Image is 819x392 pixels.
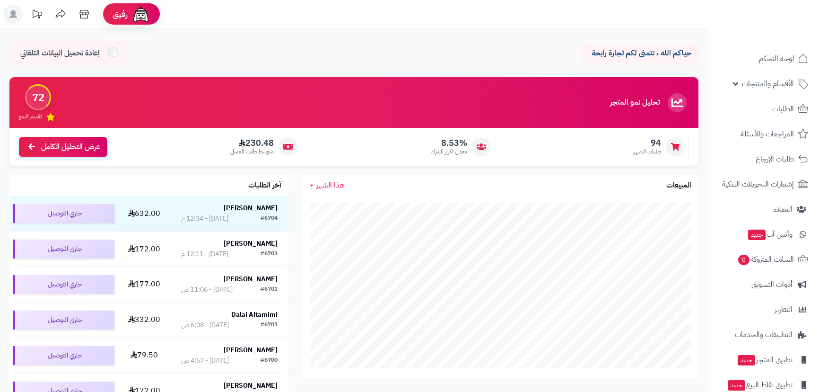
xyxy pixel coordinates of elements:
[634,138,661,148] span: 94
[737,353,793,366] span: تطبيق المتجر
[224,203,278,213] strong: [PERSON_NAME]
[118,196,170,231] td: 632.00
[230,148,274,156] span: متوسط طلب العميل
[224,345,278,355] strong: [PERSON_NAME]
[261,285,278,294] div: #6702
[261,356,278,365] div: #6700
[747,228,793,241] span: وآتس آب
[181,356,229,365] div: [DATE] - 4:57 ص
[261,249,278,259] div: #6703
[714,148,813,170] a: طلبات الإرجاع
[714,273,813,296] a: أدوات التسويق
[248,181,281,190] h3: آخر الطلبات
[714,98,813,120] a: الطلبات
[41,142,100,152] span: عرض التحليل الكامل
[735,328,793,341] span: التطبيقات والخدمات
[13,204,114,223] div: جاري التوصيل
[738,255,749,265] span: 0
[181,214,228,223] div: [DATE] - 12:34 م
[113,9,128,20] span: رفيق
[181,249,228,259] div: [DATE] - 12:11 م
[230,138,274,148] span: 230.48
[118,303,170,338] td: 332.00
[431,148,467,156] span: معدل تكرار الشراء
[714,198,813,221] a: العملاء
[224,381,278,391] strong: [PERSON_NAME]
[261,321,278,330] div: #6701
[666,181,691,190] h3: المبيعات
[741,127,794,141] span: المراجعات والأسئلة
[737,253,794,266] span: السلات المتروكة
[19,137,107,157] a: عرض التحليل الكامل
[634,148,661,156] span: طلبات الشهر
[610,98,660,107] h3: تحليل نمو المتجر
[25,5,49,26] a: تحديثات المنصة
[118,338,170,373] td: 79.50
[19,113,42,121] span: تقييم النمو
[742,77,794,90] span: الأقسام والمنتجات
[224,239,278,249] strong: [PERSON_NAME]
[316,179,345,191] span: هذا الشهر
[714,248,813,271] a: السلات المتروكة0
[714,298,813,321] a: التقارير
[224,274,278,284] strong: [PERSON_NAME]
[118,232,170,267] td: 172.00
[181,285,233,294] div: [DATE] - 11:06 ص
[714,323,813,346] a: التطبيقات والخدمات
[751,278,793,291] span: أدوات التسويق
[13,311,114,330] div: جاري التوصيل
[118,267,170,302] td: 177.00
[728,380,745,391] span: جديد
[772,102,794,116] span: الطلبات
[714,47,813,70] a: لوحة التحكم
[714,223,813,246] a: وآتس آبجديد
[310,180,345,191] a: هذا الشهر
[13,240,114,258] div: جاري التوصيل
[261,214,278,223] div: #6704
[231,310,278,320] strong: Dalal Altamimi
[131,5,150,24] img: ai-face.png
[13,346,114,365] div: جاري التوصيل
[714,123,813,145] a: المراجعات والأسئلة
[587,48,691,59] p: حياكم الله ، نتمنى لكم تجارة رابحة
[714,173,813,196] a: إشعارات التحويلات البنكية
[714,348,813,371] a: تطبيق المتجرجديد
[20,48,100,59] span: إعادة تحميل البيانات التلقائي
[748,230,766,240] span: جديد
[774,203,793,216] span: العملاء
[722,178,794,191] span: إشعارات التحويلات البنكية
[756,152,794,166] span: طلبات الإرجاع
[181,321,229,330] div: [DATE] - 6:08 ص
[727,378,793,392] span: تطبيق نقاط البيع
[13,275,114,294] div: جاري التوصيل
[738,355,755,365] span: جديد
[775,303,793,316] span: التقارير
[759,52,794,65] span: لوحة التحكم
[431,138,467,148] span: 8.53%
